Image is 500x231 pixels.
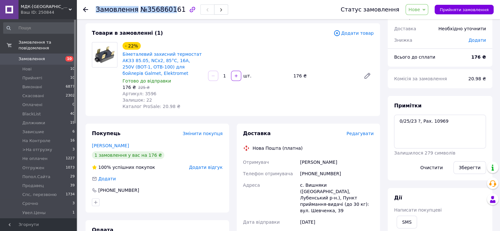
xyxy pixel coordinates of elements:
span: 10 [70,75,75,81]
span: Срочно [22,201,38,206]
span: Додати [98,176,116,181]
span: 29 [70,174,75,180]
span: 10 [65,56,73,61]
span: 100% [98,165,111,170]
span: Готово до відправки [123,78,171,83]
div: с. Вишняки ([GEOGRAPHIC_DATA], Лубенський р-н.), Пункт приймання-видачі (до 30 кг): вул. Шевченка... [299,179,375,216]
span: 6 [72,129,75,135]
span: Должники [22,120,45,126]
span: Нові [22,66,32,72]
div: [PHONE_NUMBER] [299,168,375,179]
span: Доставка [243,130,271,136]
span: 0 [72,102,75,108]
span: Телефон отримувача [243,171,293,176]
span: Зависшие [22,129,44,135]
span: Нове [408,7,420,12]
div: [PHONE_NUMBER] [98,187,140,193]
span: Залишилося 279 символів [394,150,455,155]
span: Прийняті [22,75,42,81]
div: 176 ₴ [291,71,358,80]
div: 1 замовлення у вас на 176 ₴ [92,151,164,159]
span: Отгружен [22,165,44,171]
div: Нова Пошта (платна) [251,145,304,151]
div: Ваш ID: 250844 [21,10,77,15]
span: Прийняти замовлення [440,7,489,12]
button: Очистити [415,161,448,174]
span: 3 [72,147,75,153]
span: №356860161 [140,6,186,13]
div: [PERSON_NAME] [299,156,375,168]
span: Продавец [22,183,44,189]
span: 1227 [66,156,75,162]
span: Написати покупцеві [394,207,442,213]
b: 176 ₴ [471,54,486,60]
span: Адреса [243,183,260,188]
span: Покупець [92,130,121,136]
span: 1 [72,210,75,216]
div: шт. [242,73,252,79]
span: Додати [468,38,486,43]
span: Артикул: 3596 [123,91,156,96]
span: 19 [70,120,75,126]
a: [PERSON_NAME] [92,143,129,148]
span: 1 товар [394,15,412,20]
span: Примітки [394,103,422,109]
button: SMS [397,216,417,228]
span: Попол.Сайта [22,174,50,180]
input: Пошук [3,22,75,34]
span: 6877 [66,84,75,90]
span: Дії [394,195,402,201]
span: Редагувати [347,131,374,136]
span: Товари в замовленні (1) [92,30,163,36]
span: 1734 [66,192,75,198]
button: Прийняти замовлення [435,5,494,14]
span: Оплачені [22,102,42,108]
span: Скасовані [22,93,44,99]
span: МДК-Київ - ТЕНи на всяк смак... [21,4,69,10]
span: 20.98 ₴ [468,76,486,81]
button: Зберегти [453,161,486,174]
span: Каталог ProSale: 20.98 ₴ [123,104,180,109]
span: 3 [72,201,75,206]
span: Доставка [394,26,416,31]
span: Комісія за замовлення [394,76,447,81]
span: Додати товар [333,30,374,37]
div: Повернутися назад [83,6,88,13]
a: Редагувати [361,69,374,82]
span: Всього до сплати [394,54,435,60]
span: Додати відгук [189,165,222,170]
div: [DATE] [299,216,375,228]
a: Біметалевий захисний термостат AK33 85.05, NCx2, 85°C, 16A, 250V (BOT-1, ОТВ-100) для бойлерів Ga... [123,52,202,76]
span: Замовлення [96,6,138,13]
span: Спс, перезвоню [22,192,57,198]
span: BlackList [22,111,41,117]
span: >На отгрузку [22,147,52,153]
img: Біметалевий захисний термостат AK33 85.05, NCx2, 85°C, 16A, 250V (BOT-1, ОТВ-100) для бойлерів Ga... [92,46,117,63]
textarea: 0/25/23 ?, Рах. 10969 [394,115,486,148]
span: 1073 [66,165,75,171]
span: 40 [70,111,75,117]
span: 225 ₴ [138,85,150,90]
div: Необхідно уточнити [435,22,490,36]
span: Залишок: 22 [123,97,152,103]
span: Отримувач [243,160,269,165]
span: Виконані [22,84,42,90]
span: 10 [70,66,75,72]
span: Замовлення [19,56,45,62]
span: 176 ₴ [123,85,136,90]
div: Статус замовлення [341,6,399,13]
span: 16 [70,138,75,144]
span: Увел.Цены [22,210,46,216]
span: Змінити покупця [183,131,223,136]
div: успішних покупок [92,164,155,170]
span: Замовлення та повідомлення [19,40,77,51]
span: 2302 [66,93,75,99]
span: Не оплачен [22,156,48,162]
span: На Контроле [22,138,50,144]
span: Знижка [394,38,412,43]
div: - 22% [123,42,141,50]
span: Дата відправки [243,220,280,225]
span: 39 [70,183,75,189]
